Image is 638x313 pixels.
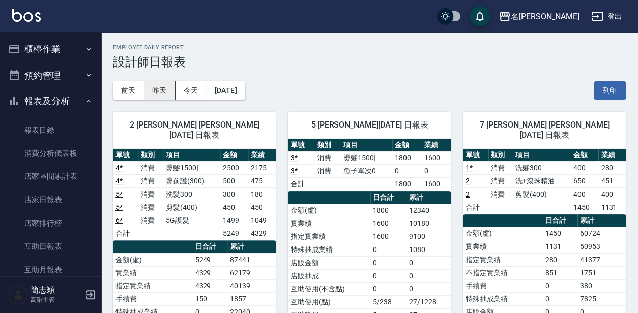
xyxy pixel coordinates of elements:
td: 消費 [315,164,341,177]
td: 500 [220,174,248,187]
td: 0 [543,279,577,292]
td: 合計 [113,227,138,240]
td: 12340 [407,204,451,217]
button: save [470,6,490,26]
td: 燙髮1500] [341,151,392,164]
td: 剪髮(400) [163,201,220,214]
td: 1131 [598,201,626,214]
div: 名[PERSON_NAME] [511,10,579,23]
td: 1499 [220,214,248,227]
td: 實業績 [288,217,370,230]
td: 金額(虛) [463,227,543,240]
th: 金額 [220,149,248,162]
td: 0 [422,164,451,177]
button: 列印 [594,81,626,100]
td: 燙髮1500] [163,161,220,174]
td: 1450 [543,227,577,240]
td: 60724 [577,227,626,240]
th: 業績 [422,139,451,152]
td: 實業績 [113,266,193,279]
td: 特殊抽成業績 [288,243,370,256]
td: 280 [543,253,577,266]
td: 87441 [227,253,276,266]
table: a dense table [463,149,626,214]
td: 消費 [488,174,513,187]
td: 實業績 [463,240,543,253]
td: 1857 [227,292,276,305]
td: 指定實業績 [288,230,370,243]
td: 合計 [288,177,315,191]
td: 180 [248,187,276,201]
h3: 設計師日報表 [113,55,626,69]
td: 1600 [370,230,407,243]
td: 150 [193,292,227,305]
a: 報表目錄 [4,118,97,142]
td: 450 [220,201,248,214]
span: 5 [PERSON_NAME][DATE] 日報表 [300,120,439,130]
td: 1800 [392,177,422,191]
td: 450 [248,201,276,214]
td: 消費 [138,174,163,187]
td: 0 [407,269,451,282]
td: 1450 [571,201,599,214]
button: 今天 [176,81,207,100]
th: 單號 [113,149,138,162]
button: 預約管理 [4,62,97,89]
td: 400 [571,161,599,174]
td: 9100 [407,230,451,243]
td: 5249 [193,253,227,266]
td: 1600 [422,151,451,164]
td: 1131 [543,240,577,253]
td: 金額(虛) [113,253,193,266]
p: 高階主管 [31,295,82,304]
td: 851 [543,266,577,279]
td: 消費 [488,187,513,201]
td: 4329 [193,279,227,292]
td: 7825 [577,292,626,305]
td: 1049 [248,214,276,227]
td: 475 [248,174,276,187]
a: 消費分析儀表板 [4,142,97,165]
a: 2 [466,190,470,198]
h5: 簡志穎 [31,285,82,295]
td: 手續費 [463,279,543,292]
td: 互助使用(不含點) [288,282,370,295]
table: a dense table [288,139,451,191]
th: 金額 [392,139,422,152]
th: 單號 [463,149,488,162]
td: 41377 [577,253,626,266]
th: 項目 [513,149,571,162]
td: 2500 [220,161,248,174]
td: 0 [370,269,407,282]
th: 累計 [577,214,626,227]
td: 店販抽成 [288,269,370,282]
td: 0 [370,256,407,269]
td: 5249 [220,227,248,240]
td: 0 [407,256,451,269]
button: 報表及分析 [4,88,97,114]
td: 0 [407,282,451,295]
button: 前天 [113,81,144,100]
th: 項目 [341,139,392,152]
img: Logo [12,9,41,22]
td: 0 [370,282,407,295]
td: 650 [571,174,599,187]
td: 0 [543,292,577,305]
td: 消費 [138,161,163,174]
th: 類別 [488,149,513,162]
th: 類別 [315,139,341,152]
td: 不指定實業績 [463,266,543,279]
td: 27/1228 [407,295,451,308]
td: 洗+滾珠精油 [513,174,571,187]
td: 1751 [577,266,626,279]
td: 380 [577,279,626,292]
td: 洗髮300 [513,161,571,174]
td: 280 [598,161,626,174]
table: a dense table [113,149,276,240]
th: 金額 [571,149,599,162]
td: 4329 [193,266,227,279]
img: Person [8,285,28,305]
th: 日合計 [543,214,577,227]
th: 累計 [227,240,276,254]
td: 40139 [227,279,276,292]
